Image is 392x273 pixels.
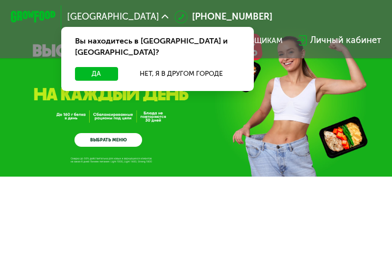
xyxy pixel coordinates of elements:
a: ВЫБРАТЬ МЕНЮ [74,133,142,147]
button: Да [75,67,118,80]
div: Вы находитесь в [GEOGRAPHIC_DATA] и [GEOGRAPHIC_DATA]? [61,27,254,67]
div: Личный кабинет [310,34,381,47]
button: Нет, я в другом городе [122,67,241,80]
span: [GEOGRAPHIC_DATA] [67,12,159,21]
a: [PHONE_NUMBER] [174,10,273,23]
